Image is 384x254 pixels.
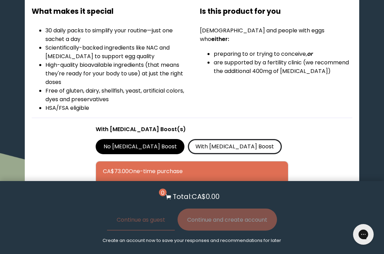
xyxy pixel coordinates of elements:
[211,35,229,43] strong: either:
[200,6,353,17] h4: Is this product for you
[200,26,353,43] p: [DEMOGRAPHIC_DATA] and people with eggs who
[103,237,281,244] p: Create an account now to save your responses and recommendations for later
[96,139,184,154] label: No [MEDICAL_DATA] Boost
[45,86,184,104] li: Free of gluten, dairy, shellfish, yeast, artificial colors, dyes and preservatives
[178,209,277,231] button: Continue and create account
[45,26,184,43] li: 30 daily packs to simplify your routine—just one sachet a day
[32,6,184,17] h4: What makes it special
[173,191,220,202] p: Total: CA$0.00
[107,209,175,231] button: Continue as guest
[214,58,353,75] li: are supported by a fertility clinic (we recommend the additional 400mg of [MEDICAL_DATA])
[214,50,353,58] li: preparing to or trying to conceive,
[350,222,377,247] iframe: Gorgias live chat messenger
[96,125,288,134] p: With [MEDICAL_DATA] Boost(s)
[45,43,184,61] li: Scientifically-backed ingredients like NAC and [MEDICAL_DATA] to support egg quality
[188,139,282,154] label: With [MEDICAL_DATA] Boost
[45,104,184,112] li: HSA/FSA eligible
[45,61,184,86] li: High-quality bioavailable ingredients (that means they're ready for your body to use) at just the...
[159,189,167,196] span: 0
[307,50,312,58] em: or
